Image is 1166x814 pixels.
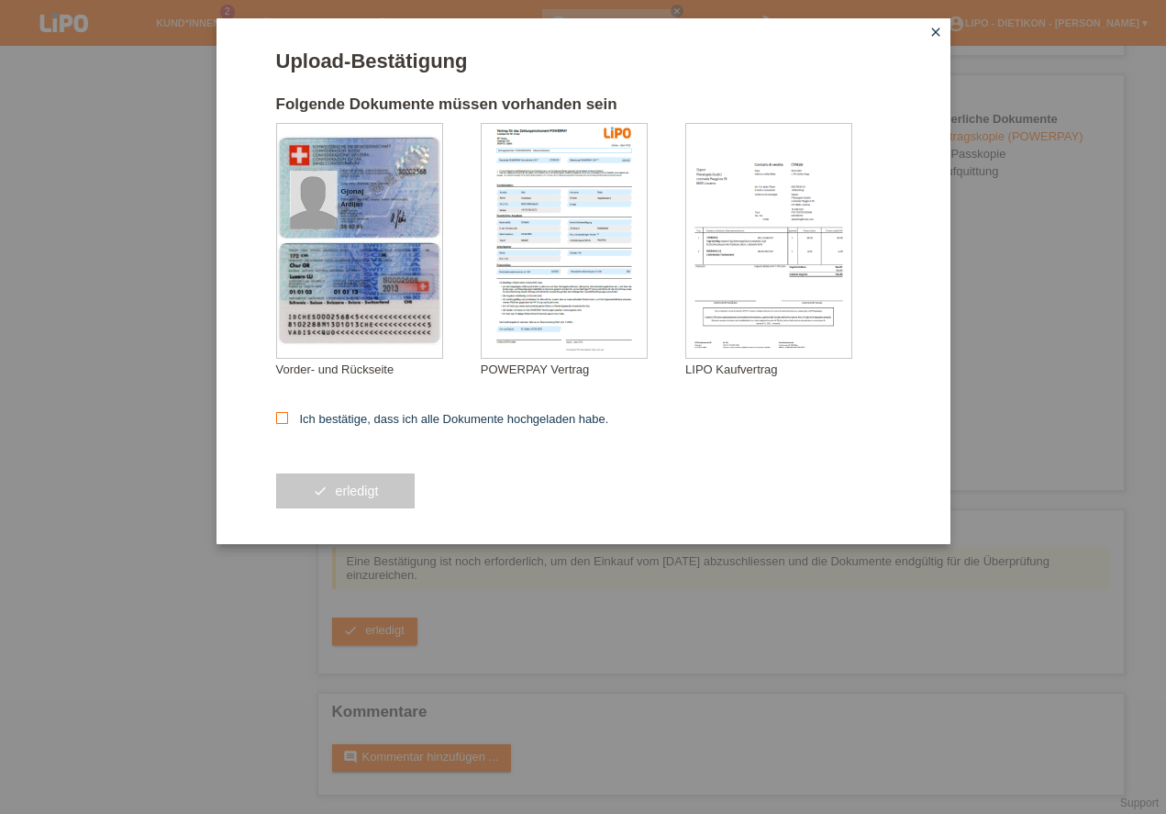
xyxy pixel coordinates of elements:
[341,201,433,207] div: Ardijan
[276,474,416,508] button: check erledigt
[335,484,378,498] span: erledigt
[341,187,433,195] div: Gjonaj
[276,50,891,72] h1: Upload-Bestätigung
[276,95,891,123] h2: Folgende Dokumente müssen vorhanden sein
[481,362,685,376] div: POWERPAY Vertrag
[928,25,943,39] i: close
[685,362,890,376] div: LIPO Kaufvertrag
[276,412,609,426] label: Ich bestätige, dass ich alle Dokumente hochgeladen habe.
[924,23,948,44] a: close
[290,171,338,229] img: swiss_id_photo_male.png
[277,124,442,358] img: upload_document_confirmation_type_id_swiss_empty.png
[482,124,647,358] img: upload_document_confirmation_type_contract_kkg_whitelabel.png
[313,484,328,498] i: check
[604,127,631,139] img: 39073_print.png
[686,124,851,358] img: upload_document_confirmation_type_receipt_generic.png
[276,362,481,376] div: Vorder- und Rückseite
